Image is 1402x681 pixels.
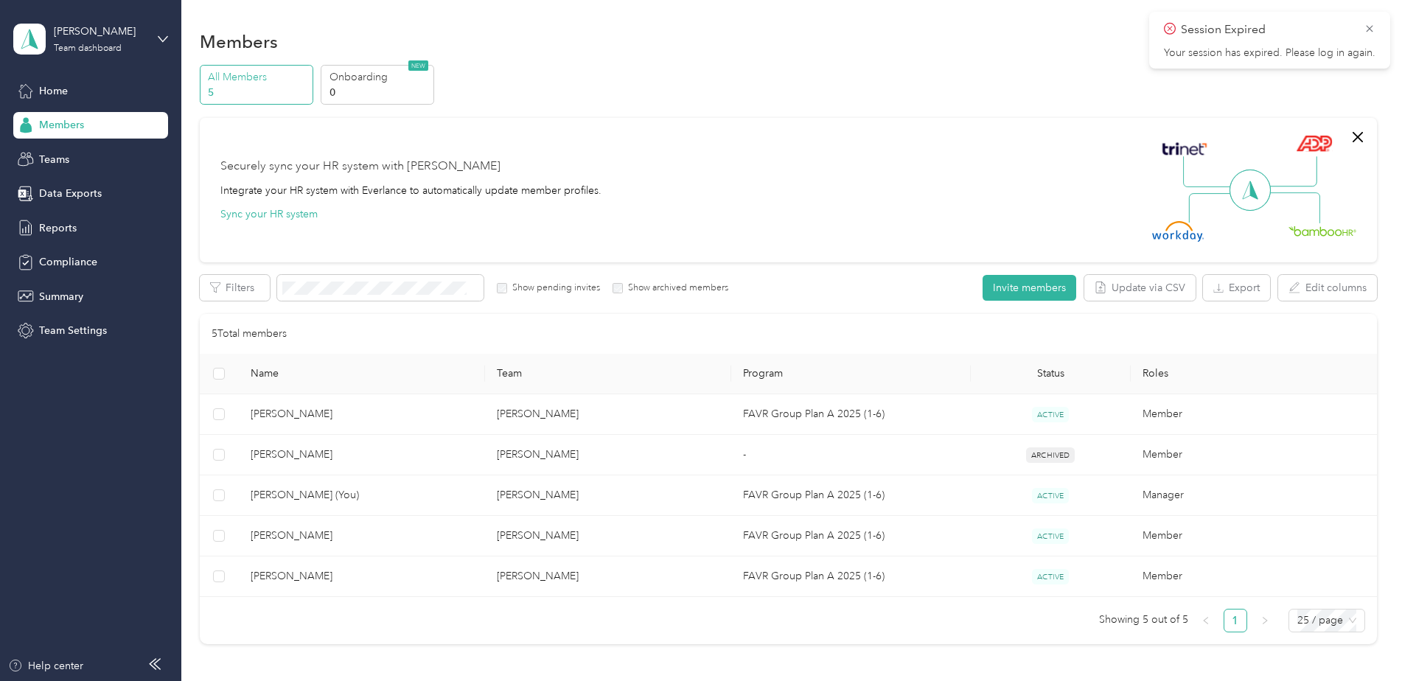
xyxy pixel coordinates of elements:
[485,475,731,516] td: Tom Hoskins
[251,406,473,422] span: [PERSON_NAME]
[39,83,68,99] span: Home
[251,528,473,544] span: [PERSON_NAME]
[39,186,102,201] span: Data Exports
[200,34,278,49] h1: Members
[1266,156,1317,187] img: Line Right Up
[251,568,473,584] span: [PERSON_NAME]
[731,516,971,556] td: FAVR Group Plan A 2025 (1-6)
[212,326,287,342] p: 5 Total members
[239,354,485,394] th: Name
[1099,609,1188,631] span: Showing 5 out of 5
[1131,394,1377,435] td: Member
[1032,407,1069,422] span: ACTIVE
[1194,609,1218,632] li: Previous Page
[1131,556,1377,597] td: Member
[1288,609,1365,632] div: Page Size
[208,69,308,85] p: All Members
[1319,598,1402,681] iframe: Everlance-gr Chat Button Frame
[1181,21,1353,39] p: Session Expired
[220,183,601,198] div: Integrate your HR system with Everlance to automatically update member profiles.
[1194,609,1218,632] button: left
[485,354,731,394] th: Team
[1164,46,1375,60] p: Your session has expired. Please log in again.
[220,206,318,222] button: Sync your HR system
[1288,226,1356,236] img: BambooHR
[200,275,270,301] button: Filters
[239,556,485,597] td: Lara T. Bogner
[1131,435,1377,475] td: Member
[408,60,428,71] span: NEW
[54,24,146,39] div: [PERSON_NAME]
[485,516,731,556] td: Tom Hoskins
[1224,610,1246,632] a: 1
[239,516,485,556] td: Albert J. Rossi
[1224,609,1247,632] li: 1
[39,289,83,304] span: Summary
[1183,156,1235,188] img: Line Left Up
[39,152,69,167] span: Teams
[208,85,308,100] p: 5
[239,435,485,475] td: David B. Gross
[1253,609,1277,632] li: Next Page
[1202,616,1210,625] span: left
[1032,488,1069,503] span: ACTIVE
[1131,516,1377,556] td: Member
[54,44,122,53] div: Team dashboard
[329,69,430,85] p: Onboarding
[251,447,473,463] span: [PERSON_NAME]
[8,658,83,674] button: Help center
[507,282,600,295] label: Show pending invites
[731,475,971,516] td: FAVR Group Plan A 2025 (1-6)
[731,556,971,597] td: FAVR Group Plan A 2025 (1-6)
[39,220,77,236] span: Reports
[239,475,485,516] td: Thomas R. Hoskins (You)
[239,394,485,435] td: Donald G. Niemeyer
[329,85,430,100] p: 0
[983,275,1076,301] button: Invite members
[1260,616,1269,625] span: right
[1032,528,1069,544] span: ACTIVE
[1032,569,1069,584] span: ACTIVE
[220,158,501,175] div: Securely sync your HR system with [PERSON_NAME]
[39,254,97,270] span: Compliance
[1084,275,1196,301] button: Update via CSV
[39,117,84,133] span: Members
[731,435,971,475] td: -
[1203,275,1270,301] button: Export
[1131,354,1377,394] th: Roles
[251,487,473,503] span: [PERSON_NAME] (You)
[1296,135,1332,152] img: ADP
[1278,275,1377,301] button: Edit columns
[731,354,971,394] th: Program
[1026,447,1075,463] span: ARCHIVED
[1269,192,1320,224] img: Line Right Down
[39,323,107,338] span: Team Settings
[1188,192,1240,223] img: Line Left Down
[251,367,473,380] span: Name
[1131,475,1377,516] td: Manager
[1253,609,1277,632] button: right
[1159,139,1210,159] img: Trinet
[731,394,971,435] td: FAVR Group Plan A 2025 (1-6)
[1297,610,1356,632] span: 25 / page
[485,556,731,597] td: Tom Hoskins
[1152,221,1204,242] img: Workday
[623,282,728,295] label: Show archived members
[485,394,731,435] td: Tom Hoskins
[485,435,731,475] td: Tom Hoskins
[971,354,1131,394] th: Status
